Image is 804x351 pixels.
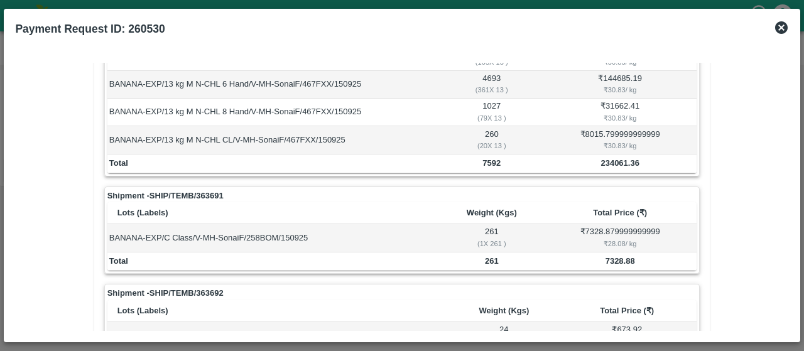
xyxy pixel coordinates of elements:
[543,224,697,252] td: ₹ 7328.879999999999
[557,322,697,350] td: ₹ 673.92
[543,126,697,154] td: ₹ 8015.799999999999
[442,84,541,95] div: ( 361 X 13 )
[545,238,695,249] div: ₹ 28.08 / kg
[117,208,168,217] b: Lots (Labels)
[107,287,224,300] strong: Shipment - SHIP/TEMB/363692
[107,190,224,202] strong: Shipment - SHIP/TEMB/363691
[442,112,541,124] div: ( 79 X 13 )
[543,99,697,126] td: ₹ 31662.41
[479,306,529,315] b: Weight (Kgs)
[440,224,543,252] td: 261
[545,140,695,151] div: ₹ 30.83 / kg
[442,238,541,249] div: ( 1 X 261 )
[442,140,541,151] div: ( 20 X 13 )
[545,57,695,68] div: ₹ 30.83 / kg
[107,71,440,99] td: BANANA-EXP/13 kg M N-CHL 6 Hand/V-MH-SonaiF/467FXX/150925
[606,256,635,266] b: 7328.88
[440,126,543,154] td: 260
[117,306,168,315] b: Lots (Labels)
[467,208,517,217] b: Weight (Kgs)
[482,158,501,168] b: 7592
[107,99,440,126] td: BANANA-EXP/13 kg M N-CHL 8 Hand/V-MH-SonaiF/467FXX/150925
[543,71,697,99] td: ₹ 144685.19
[109,256,128,266] b: Total
[15,23,165,35] b: Payment Request ID: 260530
[600,158,639,168] b: 234061.36
[485,256,499,266] b: 261
[451,322,558,350] td: 24
[107,322,451,350] td: BANANA-EXP/PHR Kg/V-MH-SonaiF/258BOM/150925
[107,126,440,154] td: BANANA-EXP/13 kg M N-CHL CL/V-MH-SonaiF/467FXX/150925
[600,306,654,315] b: Total Price (₹)
[440,71,543,99] td: 4693
[440,99,543,126] td: 1027
[442,57,541,68] div: ( 105 X 13 )
[593,208,647,217] b: Total Price (₹)
[109,158,128,168] b: Total
[107,224,440,252] td: BANANA-EXP/C Class/V-MH-SonaiF/258BOM/150925
[545,112,695,124] div: ₹ 30.83 / kg
[545,84,695,95] div: ₹ 30.83 / kg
